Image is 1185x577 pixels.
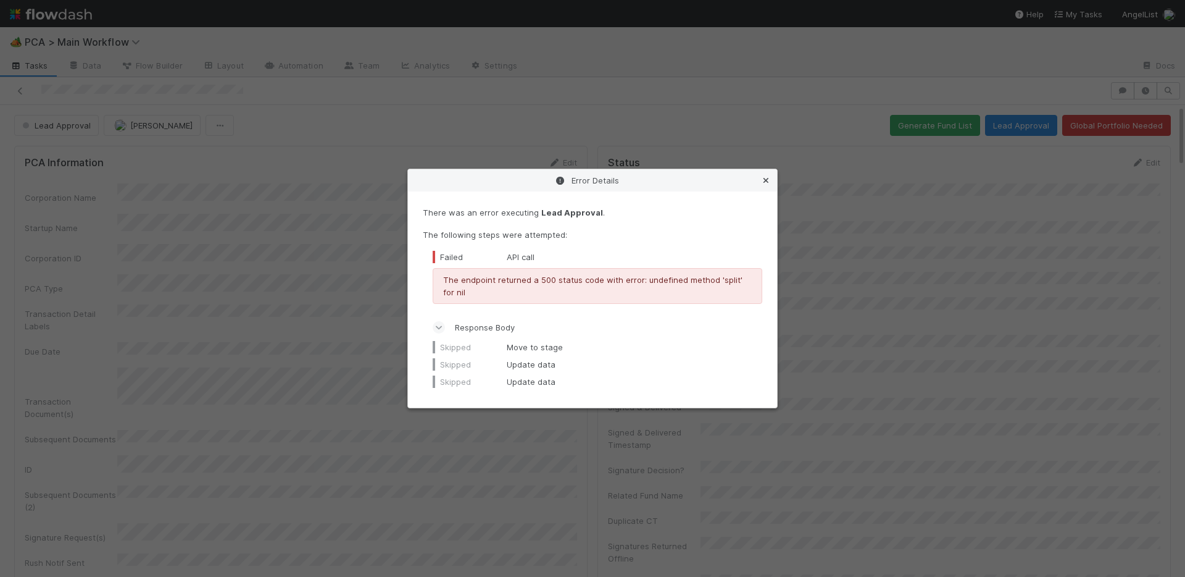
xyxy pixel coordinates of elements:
span: Response Body [455,321,515,334]
div: Failed [433,251,507,263]
div: Skipped [433,341,507,353]
div: Update data [433,358,762,371]
p: The endpoint returned a 500 status code with error: undefined method 'split' for nil [443,274,752,298]
div: API call [433,251,762,263]
div: Error Details [408,169,777,192]
strong: Lead Approval [541,208,603,217]
div: Move to stage [433,341,762,353]
div: Skipped [433,376,507,388]
p: The following steps were attempted: [423,229,762,241]
div: Skipped [433,358,507,371]
p: There was an error executing . [423,206,762,219]
div: Update data [433,376,762,388]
